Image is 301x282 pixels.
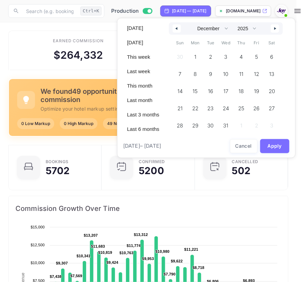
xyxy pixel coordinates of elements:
[172,37,188,48] span: Sun
[203,66,218,79] button: 9
[194,51,196,63] span: 1
[193,85,198,98] span: 15
[218,117,234,131] button: 31
[123,142,161,150] span: [DATE] – [DATE]
[203,100,218,114] button: 23
[188,48,203,62] button: 1
[123,94,163,106] button: Last month
[249,83,264,97] button: 19
[177,102,183,115] span: 21
[123,37,163,48] button: [DATE]
[209,68,212,80] span: 9
[269,102,275,115] span: 27
[123,80,163,92] button: This month
[218,48,234,62] button: 3
[218,37,234,48] span: Wed
[249,48,264,62] button: 5
[253,102,259,115] span: 26
[218,66,234,79] button: 10
[249,37,264,48] span: Fri
[172,100,188,114] button: 21
[264,100,280,114] button: 27
[223,102,229,115] span: 24
[123,51,163,63] button: This week
[172,117,188,131] button: 28
[218,100,234,114] button: 24
[208,120,214,132] span: 30
[194,68,197,80] span: 8
[178,68,181,80] span: 7
[203,37,218,48] span: Tue
[177,85,183,98] span: 14
[269,85,275,98] span: 20
[218,83,234,97] button: 17
[188,37,203,48] span: Mon
[249,66,264,79] button: 12
[203,83,218,97] button: 16
[223,85,228,98] span: 17
[224,51,228,63] span: 3
[203,48,218,62] button: 2
[203,117,218,131] button: 30
[264,37,280,48] span: Sat
[123,123,163,135] button: Last 6 months
[254,68,259,80] span: 12
[264,66,280,79] button: 13
[254,85,259,98] span: 19
[188,100,203,114] button: 22
[188,66,203,79] button: 8
[233,66,249,79] button: 11
[192,102,198,115] span: 22
[177,120,183,132] span: 28
[233,83,249,97] button: 18
[270,51,273,63] span: 6
[233,48,249,62] button: 4
[233,37,249,48] span: Thu
[188,117,203,131] button: 29
[223,68,229,80] span: 10
[172,83,188,97] button: 14
[239,68,243,80] span: 11
[249,100,264,114] button: 26
[209,51,212,63] span: 2
[123,22,163,34] button: [DATE]
[238,102,244,115] span: 25
[123,109,163,121] button: Last 3 months
[230,139,257,153] button: Cancel
[255,51,258,63] span: 5
[208,85,213,98] span: 16
[208,102,214,115] span: 23
[192,120,198,132] span: 29
[123,66,163,77] button: Last week
[172,66,188,79] button: 7
[239,85,244,98] span: 18
[223,120,229,132] span: 31
[233,100,249,114] button: 25
[260,139,290,153] button: Apply
[264,48,280,62] button: 6
[264,83,280,97] button: 20
[240,51,243,63] span: 4
[188,83,203,97] button: 15
[269,68,274,80] span: 13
